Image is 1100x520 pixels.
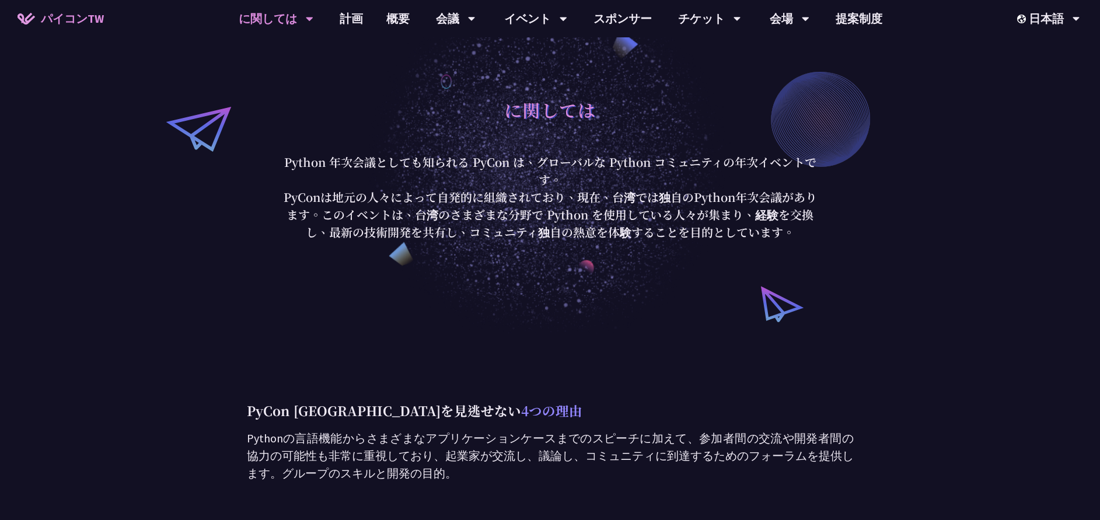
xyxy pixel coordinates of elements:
[41,10,104,27] span: パイコンTW
[247,400,854,421] p: PyCon [GEOGRAPHIC_DATA]を見逃せない
[279,153,822,189] p: Python 年次会議としても知られる PyCon は、グローバルな Python コミュニティの年次イベントです。
[678,10,725,27] font: チケット
[247,430,854,482] p: Pythonの言語機能からさまざまなアプリケーションケースまでのスピーチに加えて、参加者間の交流や開発者間の協力の可能性も非常に重視しており、起業家が交流し、議論し、コミュニティに到達するための...
[504,10,551,27] font: イベント
[436,10,459,27] font: 会議
[770,10,793,27] font: 会場
[1029,10,1064,27] font: 日本語
[239,10,297,27] font: に関しては
[18,13,35,25] img: PyCon TW 2025 のホームアイコン
[504,92,596,127] h1: に関しては
[279,189,822,241] p: PyConは地元の人々によって自発的に組織されており、現在、台湾では独自のPython年次会議があります。このイベントは、台湾のさまざまな分野で Python を使用している人々が集まり、経験を...
[521,401,582,420] span: 4つの理由
[1017,15,1029,23] img: ロケールアイコン
[6,4,116,33] a: パイコンTW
